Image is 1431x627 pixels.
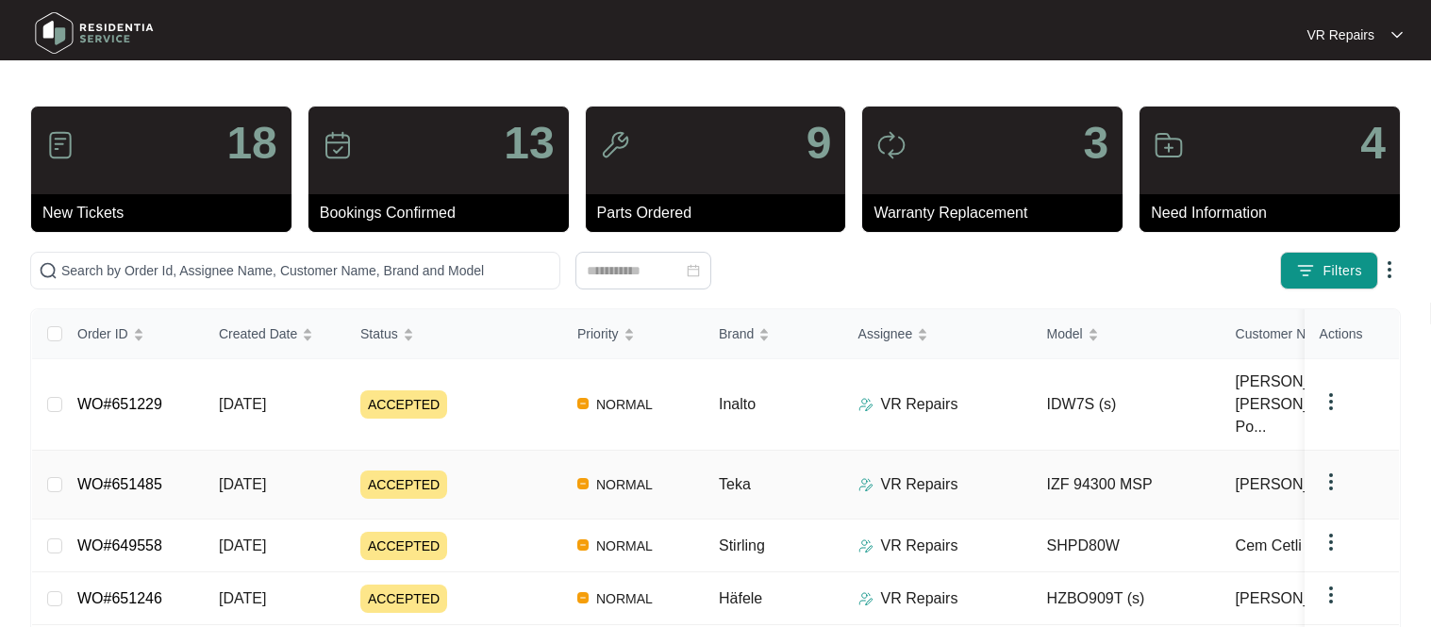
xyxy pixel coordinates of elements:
img: residentia service logo [28,5,160,61]
span: ACCEPTED [360,390,447,419]
p: 3 [1083,121,1108,166]
span: Assignee [858,323,913,344]
p: New Tickets [42,202,291,224]
span: Model [1047,323,1083,344]
span: NORMAL [589,393,660,416]
span: Created Date [219,323,297,344]
td: HZBO909T (s) [1032,572,1221,625]
span: [DATE] [219,476,266,492]
p: 9 [807,121,832,166]
span: Häfele [719,590,762,606]
span: ACCEPTED [360,585,447,613]
img: Assigner Icon [858,397,874,412]
span: [PERSON_NAME] [1236,473,1360,496]
th: Order ID [62,309,204,359]
span: [DATE] [219,590,266,606]
td: IDW7S (s) [1032,359,1221,451]
img: icon [876,130,907,160]
p: VR Repairs [1306,25,1374,44]
th: Status [345,309,562,359]
span: Order ID [77,323,128,344]
span: Customer Name [1236,323,1332,344]
img: icon [323,130,353,160]
p: Warranty Replacement [874,202,1123,224]
p: 18 [226,121,276,166]
th: Actions [1305,309,1399,359]
span: [DATE] [219,396,266,412]
input: Search by Order Id, Assignee Name, Customer Name, Brand and Model [61,260,552,281]
img: icon [1154,130,1184,160]
button: filter iconFilters [1280,252,1378,289]
p: Parts Ordered [597,202,846,224]
img: dropdown arrow [1378,258,1401,281]
span: NORMAL [589,535,660,557]
span: Brand [719,323,754,344]
span: Priority [577,323,619,344]
span: [PERSON_NAME] [1236,587,1360,610]
th: Assignee [843,309,1032,359]
img: icon [45,130,75,160]
span: Inalto [719,396,756,412]
th: Brand [704,309,843,359]
img: Vercel Logo [577,478,589,489]
span: NORMAL [589,587,660,610]
th: Created Date [204,309,345,359]
a: WO#651485 [77,476,162,492]
img: Assigner Icon [858,538,874,553]
p: VR Repairs [881,535,958,557]
img: filter icon [1296,261,1315,280]
td: SHPD80W [1032,520,1221,572]
th: Model [1032,309,1221,359]
img: Vercel Logo [577,592,589,603]
span: Status [360,323,398,344]
img: search-icon [39,261,58,280]
span: NORMAL [589,473,660,496]
img: Assigner Icon [858,591,874,606]
span: Cem Cetli [1236,535,1302,557]
span: ACCEPTED [360,532,447,560]
img: Assigner Icon [858,477,874,492]
td: IZF 94300 MSP [1032,451,1221,520]
img: icon [600,130,630,160]
p: Bookings Confirmed [320,202,569,224]
span: Teka [719,476,751,492]
img: dropdown arrow [1320,470,1342,493]
th: Priority [562,309,704,359]
a: WO#649558 [77,537,162,553]
p: Need Information [1151,202,1400,224]
p: VR Repairs [881,393,958,416]
th: Customer Name [1221,309,1409,359]
img: Vercel Logo [577,398,589,409]
a: WO#651229 [77,396,162,412]
p: 4 [1360,121,1386,166]
p: VR Repairs [881,587,958,610]
span: ACCEPTED [360,470,447,499]
img: dropdown arrow [1391,30,1403,40]
a: WO#651246 [77,590,162,606]
span: Filters [1323,261,1362,281]
span: [PERSON_NAME] [PERSON_NAME] Po... [1236,371,1385,438]
img: dropdown arrow [1320,531,1342,553]
span: Stirling [719,537,765,553]
img: dropdown arrow [1320,584,1342,606]
img: Vercel Logo [577,539,589,551]
p: VR Repairs [881,473,958,496]
span: [DATE] [219,537,266,553]
img: dropdown arrow [1320,390,1342,413]
p: 13 [504,121,554,166]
